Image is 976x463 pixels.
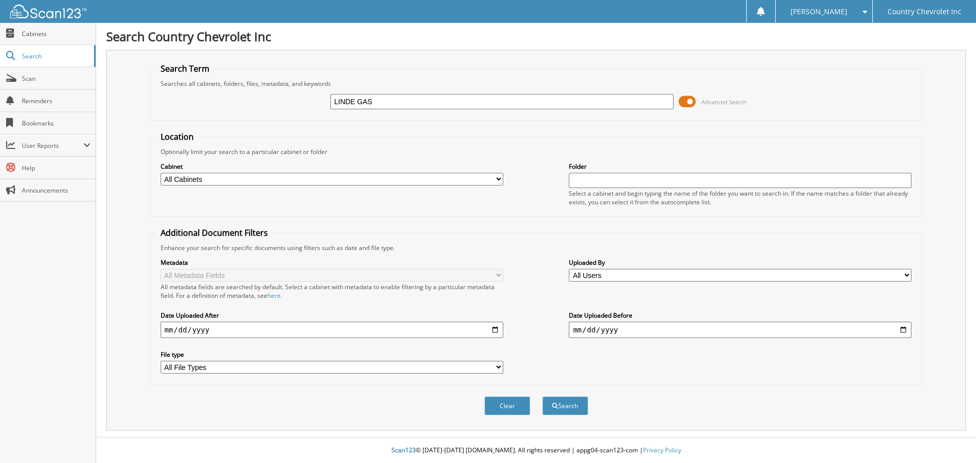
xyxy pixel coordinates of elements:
span: [PERSON_NAME] [790,9,847,15]
span: Bookmarks [22,119,90,128]
div: All metadata fields are searched by default. Select a cabinet with metadata to enable filtering b... [161,283,503,300]
label: Folder [569,162,911,171]
label: Metadata [161,258,503,267]
span: User Reports [22,141,83,150]
span: Scan123 [391,446,416,454]
div: Select a cabinet and begin typing the name of the folder you want to search in. If the name match... [569,189,911,206]
input: end [569,322,911,338]
label: File type [161,350,503,359]
legend: Location [156,131,199,142]
span: Country Chevrolet Inc [888,9,961,15]
div: Searches all cabinets, folders, files, metadata, and keywords [156,79,917,88]
legend: Search Term [156,63,215,74]
label: Uploaded By [569,258,911,267]
span: Advanced Search [701,98,747,106]
div: © [DATE]-[DATE] [DOMAIN_NAME]. All rights reserved | appg04-scan123-com | [96,438,976,463]
a: Privacy Policy [643,446,681,454]
label: Date Uploaded Before [569,311,911,320]
div: Enhance your search for specific documents using filters such as date and file type. [156,243,917,252]
span: Help [22,164,90,172]
span: Reminders [22,97,90,105]
span: Cabinets [22,29,90,38]
button: Search [542,396,588,415]
span: Announcements [22,186,90,195]
label: Cabinet [161,162,503,171]
div: Optionally limit your search to a particular cabinet or folder [156,147,917,156]
legend: Additional Document Filters [156,227,273,238]
input: start [161,322,503,338]
h1: Search Country Chevrolet Inc [106,28,966,45]
img: scan123-logo-white.svg [10,5,86,18]
a: here [267,291,281,300]
label: Date Uploaded After [161,311,503,320]
button: Clear [484,396,530,415]
span: Scan [22,74,90,83]
iframe: Chat Widget [925,414,976,463]
span: Search [22,52,89,60]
